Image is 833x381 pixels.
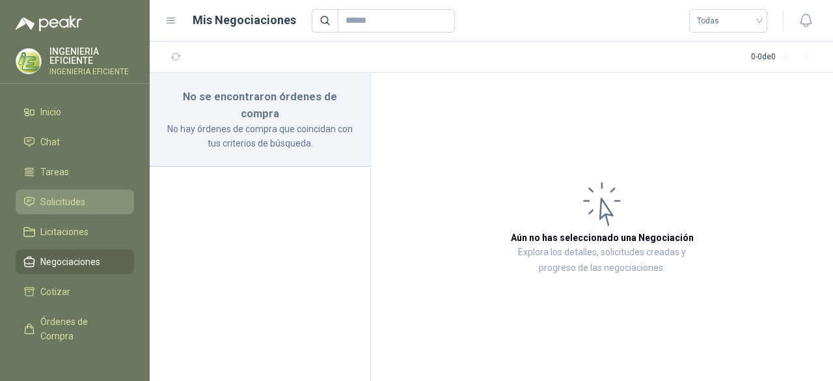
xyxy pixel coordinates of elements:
[16,249,134,274] a: Negociaciones
[501,245,703,276] p: Explora los detalles, solicitudes creadas y progreso de las negociaciones.
[697,11,759,31] span: Todas
[16,100,134,124] a: Inicio
[40,285,70,299] span: Cotizar
[49,68,134,76] p: INGENIERIA EFICIENTE
[511,231,694,245] h3: Aún no has seleccionado una Negociación
[16,49,41,74] img: Company Logo
[16,16,82,31] img: Logo peakr
[40,165,69,179] span: Tareas
[16,160,134,184] a: Tareas
[40,105,61,119] span: Inicio
[16,219,134,244] a: Licitaciones
[16,130,134,154] a: Chat
[751,47,817,68] div: 0 - 0 de 0
[40,195,85,209] span: Solicitudes
[16,190,134,214] a: Solicitudes
[40,135,60,149] span: Chat
[40,315,122,343] span: Órdenes de Compra
[165,122,355,150] p: No hay órdenes de compra que coincidan con tus criterios de búsqueda.
[40,255,100,269] span: Negociaciones
[40,225,89,239] span: Licitaciones
[193,11,296,29] h1: Mis Negociaciones
[16,309,134,348] a: Órdenes de Compra
[165,89,355,122] h3: No se encontraron órdenes de compra
[49,47,134,65] p: INGENIERIA EFICIENTE
[16,279,134,304] a: Cotizar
